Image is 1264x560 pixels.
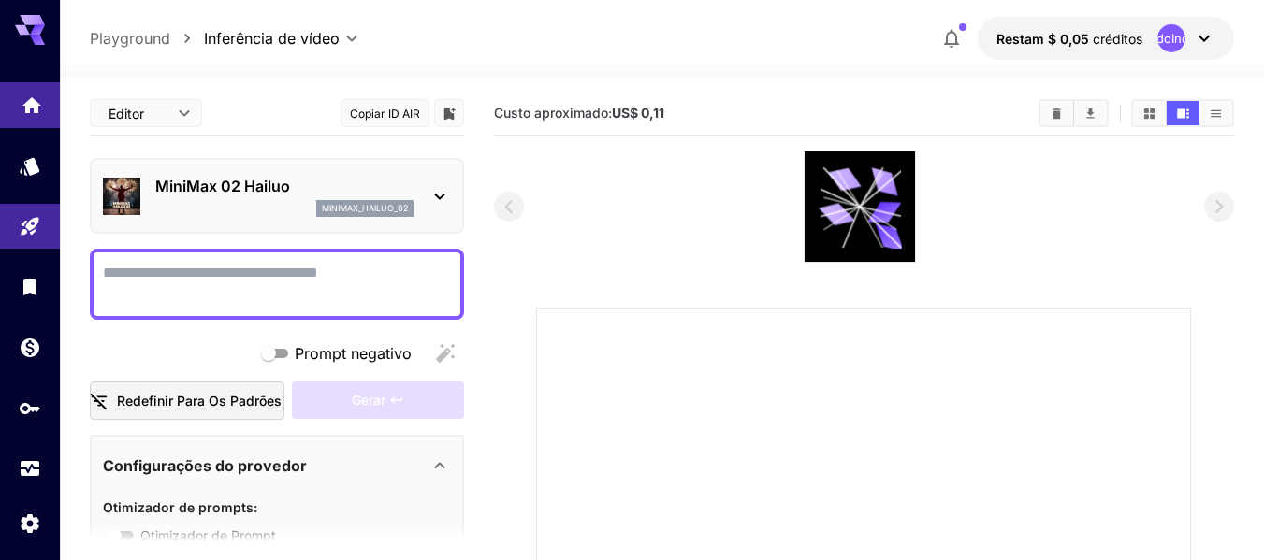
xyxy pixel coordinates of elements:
div: Modelos [19,154,41,178]
div: Mostrar mídia em visualização em gradeMostrar mídia na visualização de vídeoMostrar mídia na visu... [1131,99,1234,127]
font: Custo aproximado: [494,105,612,121]
font: Redefinir para os padrões [117,393,282,409]
button: Redefinir para os padrões [90,381,284,420]
div: Uso [19,457,41,481]
div: $ 0,05 [996,29,1142,49]
font: Otimizador de prompts [103,499,254,515]
button: Mostrar mídia na visualização de vídeo [1167,101,1199,125]
font: Restam $ 0,05 [996,31,1089,47]
font: IndefinidoIndefinido [1113,31,1229,46]
font: Inferência de vídeo [204,29,340,48]
div: Biblioteca [19,275,41,298]
font: Copiar ID AIR [350,107,420,121]
div: Lar [21,88,43,111]
div: Chaves de API [19,396,41,420]
font: Editor [109,106,144,122]
font: minimax_hailuo_02 [322,203,408,213]
font: créditos [1093,31,1142,47]
div: Configurações do provedor [103,443,451,488]
div: Parque infantil [19,215,41,238]
font: Configurações do provedor [103,456,307,475]
font: US$ 0,11 [612,105,664,121]
div: Carteira [19,336,41,359]
font: MiniMax 02 Hailuo [155,177,290,195]
nav: migalhas de pão [90,27,204,50]
button: Mostrar mídia na visualização de lista [1199,101,1232,125]
div: Configurações [19,511,41,535]
button: $ 0,05IndefinidoIndefinido [978,17,1234,60]
div: Por favor, carregue uma imagem de quadro e preencha o prompt [292,381,464,420]
button: Baixar tudo [1074,101,1107,125]
div: Limpar tudoBaixar tudo [1039,99,1109,127]
a: Playground [90,27,170,50]
div: MiniMax 02 Hailuominimax_hailuo_02 [103,167,451,224]
font: Prompt negativo [295,344,412,363]
font: : [254,499,257,515]
button: Limpar tudo [1040,101,1073,125]
button: Mostrar mídia em visualização em grade [1133,101,1166,125]
button: Adicionar à biblioteca [441,102,458,124]
button: Copiar ID AIR [341,99,429,127]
